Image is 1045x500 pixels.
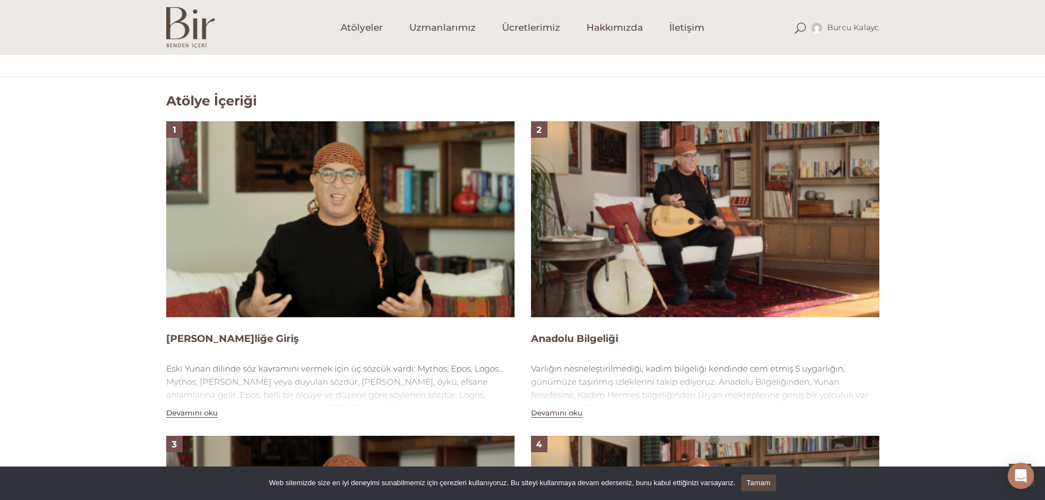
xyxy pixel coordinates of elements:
[166,357,515,468] div: Mythos; [PERSON_NAME] veya duyulan sözdür, [PERSON_NAME], öykü, efsane anlamlarına gelir. Epo...
[172,439,177,450] span: 3
[536,125,541,135] span: 2
[531,362,879,428] p: Varlığın nesneleştirilmediği, kadim bilgeliği kendinde cem etmiş 5 uygarlığın, günümüze taşınmış ...
[669,21,704,34] span: İletişim
[531,332,879,346] h4: Anadolu Bilgeliği
[269,477,735,488] span: Web sitemizde size en iyi deneyimi sunabilmemiz için çerezleri kullanıyoruz. Bu siteyi kullanmaya...
[531,408,583,418] button: Devamını oku
[166,93,257,109] h2: Atölye İçeriği
[827,23,879,32] span: burcu kalayc
[741,475,776,491] a: Tamam
[173,125,176,135] span: 1
[166,332,515,346] h4: [PERSON_NAME]liğe Giriş
[166,408,218,418] button: Devamını oku
[166,362,515,375] p: Eski Yunan dilinde söz kavramını vermek için üç sözcük vardı: Mythos, Epos, Logos...
[586,21,643,34] span: Hakkımızda
[409,21,476,34] span: Uzmanlarımız
[536,439,542,450] span: 4
[1008,463,1034,489] div: Open Intercom Messenger
[341,21,383,34] span: Atölyeler
[502,21,560,34] span: Ücretlerimiz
